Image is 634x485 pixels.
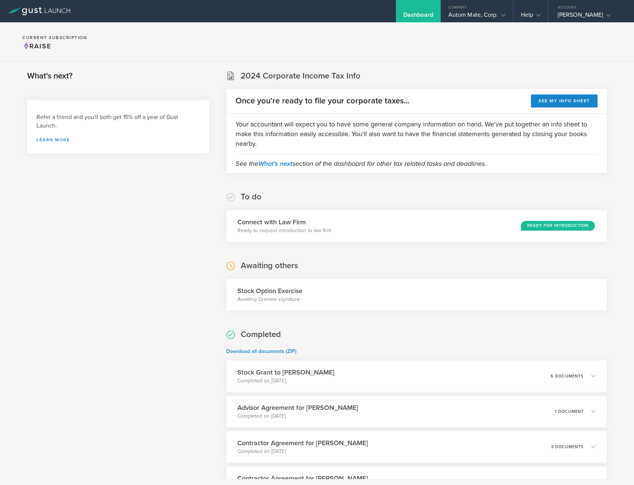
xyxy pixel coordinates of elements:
[237,448,368,455] p: Completed on [DATE]
[236,119,598,148] p: Your accountant will expect you to have some general company information on hand. We've put toget...
[226,348,297,354] a: Download all documents (ZIP)
[237,367,334,377] h3: Stock Grant to [PERSON_NAME]
[36,138,200,142] a: Learn more
[448,11,506,22] div: Autom Mate, Corp.
[403,11,433,22] div: Dashboard
[237,403,358,412] h3: Advisor Agreement for [PERSON_NAME]
[237,377,334,385] p: Completed on [DATE]
[237,217,331,227] h3: Connect with Law Firm
[226,210,607,242] div: Connect with Law FirmReady to request introduction to law firmReady for Introduction
[241,260,298,271] h2: Awaiting others
[237,227,331,234] p: Ready to request introduction to law firm
[237,412,358,420] p: Completed on [DATE]
[22,42,51,50] span: Raise
[236,160,486,168] em: See the section of the dashboard for other tax related tasks and deadlines.
[521,11,541,22] div: Help
[237,473,368,483] h3: Contractor Agreement for [PERSON_NAME]
[36,113,200,130] h3: Refer a friend and you'll both get 15% off a year of Gust Launch.
[558,11,621,22] div: [PERSON_NAME]
[551,445,584,449] p: 3 documents
[531,94,598,107] button: See my info sheet
[237,296,302,303] p: Awaiting Grantee signature
[241,192,262,202] h2: To do
[258,160,292,168] a: What's next
[237,438,368,448] h3: Contractor Agreement for [PERSON_NAME]
[521,221,595,231] div: Ready for Introduction
[241,329,281,340] h2: Completed
[555,409,584,414] p: 1 document
[22,35,87,40] h2: Current Subscription
[236,96,409,106] h2: Once you're ready to file your corporate taxes...
[241,71,361,81] h2: 2024 Corporate Income Tax Info
[551,374,584,378] p: 6 documents
[27,71,73,81] h2: What's next?
[237,286,302,296] h3: Stock Option Exercise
